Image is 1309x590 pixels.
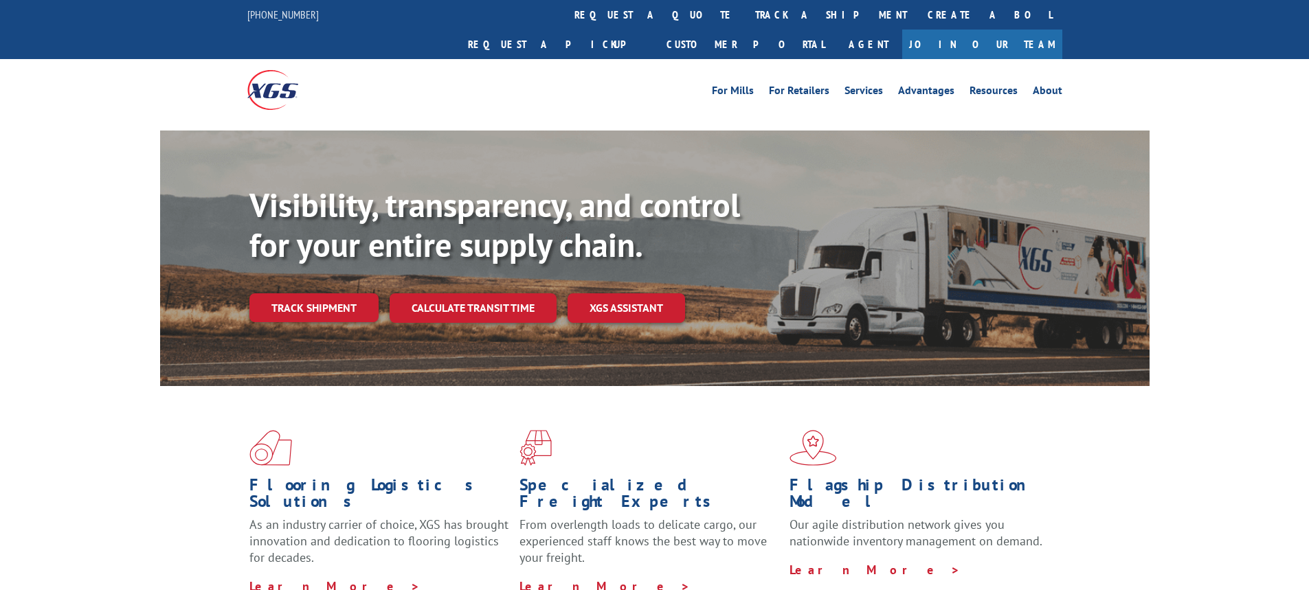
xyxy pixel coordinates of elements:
span: Our agile distribution network gives you nationwide inventory management on demand. [790,517,1042,549]
a: Customer Portal [656,30,835,59]
a: Request a pickup [458,30,656,59]
img: xgs-icon-focused-on-flooring-red [519,430,552,466]
a: About [1033,85,1062,100]
a: Advantages [898,85,954,100]
a: For Mills [712,85,754,100]
a: [PHONE_NUMBER] [247,8,319,21]
a: Services [844,85,883,100]
img: xgs-icon-total-supply-chain-intelligence-red [249,430,292,466]
a: For Retailers [769,85,829,100]
a: Learn More > [790,562,961,578]
a: Resources [970,85,1018,100]
img: xgs-icon-flagship-distribution-model-red [790,430,837,466]
h1: Flooring Logistics Solutions [249,477,509,517]
h1: Specialized Freight Experts [519,477,779,517]
a: Join Our Team [902,30,1062,59]
b: Visibility, transparency, and control for your entire supply chain. [249,183,740,266]
a: Track shipment [249,293,379,322]
a: Agent [835,30,902,59]
a: Calculate transit time [390,293,557,323]
p: From overlength loads to delicate cargo, our experienced staff knows the best way to move your fr... [519,517,779,578]
h1: Flagship Distribution Model [790,477,1049,517]
a: XGS ASSISTANT [568,293,685,323]
span: As an industry carrier of choice, XGS has brought innovation and dedication to flooring logistics... [249,517,508,565]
